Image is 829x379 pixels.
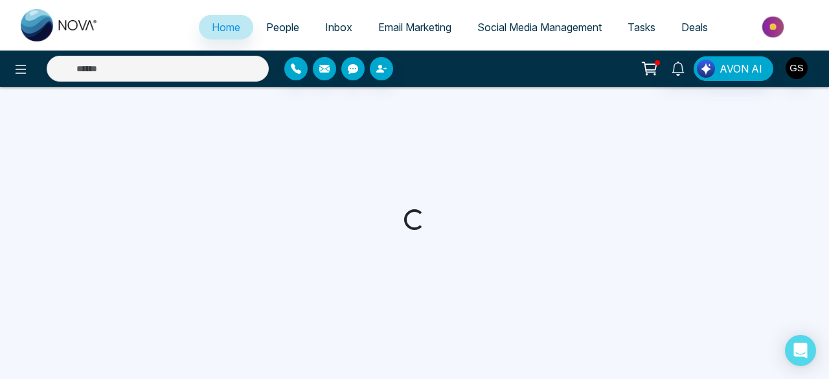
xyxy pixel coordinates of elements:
div: Open Intercom Messenger [785,335,816,366]
a: Tasks [615,15,668,40]
a: Deals [668,15,721,40]
span: Home [212,21,240,34]
span: Inbox [325,21,352,34]
img: Nova CRM Logo [21,9,98,41]
a: Email Marketing [365,15,464,40]
span: Tasks [628,21,655,34]
span: Social Media Management [477,21,602,34]
a: People [253,15,312,40]
img: User Avatar [786,57,808,79]
a: Social Media Management [464,15,615,40]
img: Market-place.gif [727,12,821,41]
span: Deals [681,21,708,34]
span: People [266,21,299,34]
img: Lead Flow [697,60,715,78]
span: AVON AI [720,61,762,76]
a: Inbox [312,15,365,40]
span: Email Marketing [378,21,451,34]
a: Home [199,15,253,40]
button: AVON AI [694,56,773,81]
